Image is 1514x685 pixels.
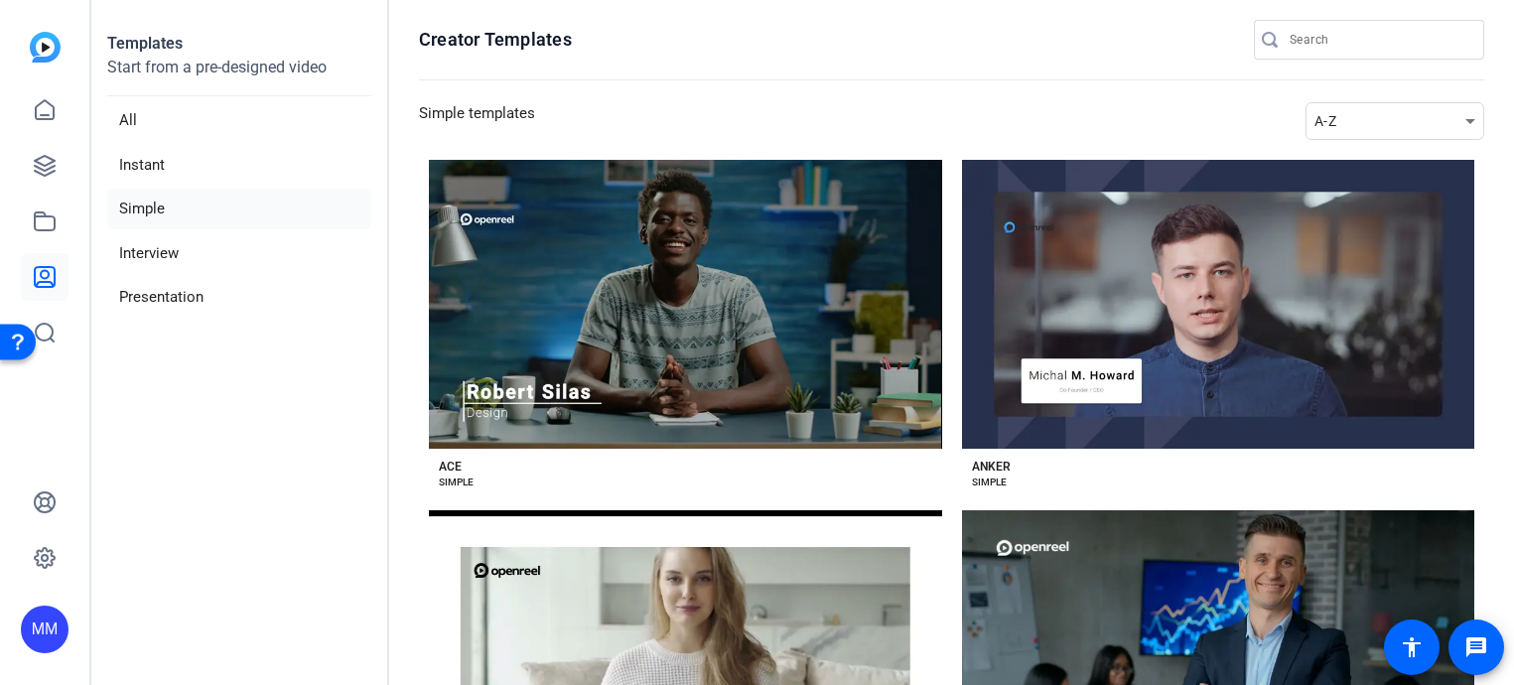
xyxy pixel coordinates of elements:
div: SIMPLE [439,475,474,490]
button: Template image [962,160,1475,449]
span: A-Z [1314,113,1336,129]
div: MM [21,606,69,653]
li: All [107,100,371,141]
img: blue-gradient.svg [30,32,61,63]
mat-icon: message [1464,635,1488,659]
li: Simple [107,189,371,229]
h1: Creator Templates [419,28,572,52]
li: Interview [107,233,371,274]
mat-icon: accessibility [1400,635,1424,659]
p: Start from a pre-designed video [107,56,371,96]
li: Presentation [107,277,371,318]
h3: Simple templates [419,102,535,140]
div: ANKER [972,459,1011,475]
button: Template image [429,160,942,449]
div: SIMPLE [972,475,1007,490]
li: Instant [107,145,371,186]
div: ACE [439,459,462,475]
input: Search [1290,28,1468,52]
strong: Templates [107,34,183,53]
